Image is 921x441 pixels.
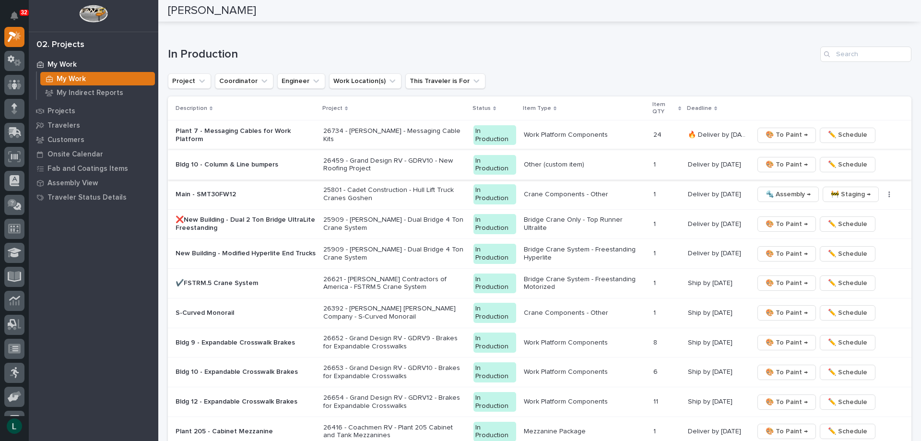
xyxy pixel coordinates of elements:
[29,57,158,72] a: My Work
[168,209,911,239] tr: ❌New Building - Dual 2 Ton Bridge UltraLite Freestanding25909 - [PERSON_NAME] - Dual Bridge 4 Ton...
[12,12,24,27] div: Notifications32
[473,125,516,145] div: In Production
[329,73,401,89] button: Work Location(s)
[323,334,466,351] p: 26652 - Grand Design RV - GDRV9 - Brakes for Expandable Crosswalks
[820,305,875,321] button: ✏️ Schedule
[323,275,466,292] p: 26621 - [PERSON_NAME] Contractors of America - FSTRM.5 Crane System
[653,337,659,347] p: 8
[757,305,816,321] button: 🎨 To Paint →
[473,184,516,204] div: In Production
[176,103,207,114] p: Description
[47,107,75,116] p: Projects
[524,428,646,436] p: Mezzanine Package
[524,131,646,139] p: Work Platform Components
[820,246,875,262] button: ✏️ Schedule
[757,275,816,291] button: 🎨 To Paint →
[766,307,808,319] span: 🎨 To Paint →
[168,298,911,328] tr: S-Curved Monorail26392 - [PERSON_NAME] [PERSON_NAME] Company - S-Curved MonorailIn ProductionCran...
[766,248,808,260] span: 🎨 To Paint →
[766,277,808,289] span: 🎨 To Paint →
[473,155,516,175] div: In Production
[757,157,816,172] button: 🎨 To Paint →
[688,189,743,199] p: Deliver by [DATE]
[766,426,808,437] span: 🎨 To Paint →
[820,365,875,380] button: ✏️ Schedule
[823,187,879,202] button: 🚧 Staging →
[820,47,911,62] input: Search
[473,303,516,323] div: In Production
[820,394,875,410] button: ✏️ Schedule
[653,277,658,287] p: 1
[323,186,466,203] p: 25801 - Cadet Construction - Hull Lift Truck Cranes Goshen
[405,73,485,89] button: This Traveler is For
[524,339,646,347] p: Work Platform Components
[473,274,516,294] div: In Production
[168,150,911,179] tr: Bldg 10 - Column & Line bumpers26459 - Grand Design RV - GDRV10 - New Roofing ProjectIn Productio...
[176,428,316,436] p: Plant 205 - Cabinet Mezzanine
[37,72,158,85] a: My Work
[653,307,658,317] p: 1
[766,129,808,141] span: 🎨 To Paint →
[473,244,516,264] div: In Production
[828,307,867,319] span: ✏️ Schedule
[47,165,128,173] p: Fab and Coatings Items
[323,127,466,143] p: 26734 - [PERSON_NAME] - Messaging Cable Kits
[653,129,663,139] p: 24
[524,246,646,262] p: Bridge Crane System - Freestanding Hyperlite
[828,426,867,437] span: ✏️ Schedule
[29,104,158,118] a: Projects
[47,121,80,130] p: Travelers
[21,9,27,16] p: 32
[653,189,658,199] p: 1
[828,218,867,230] span: ✏️ Schedule
[168,4,256,18] h2: [PERSON_NAME]
[323,364,466,381] p: 26653 - Grand Design RV - GDRV10 - Brakes for Expandable Crosswalks
[653,426,658,436] p: 1
[820,275,875,291] button: ✏️ Schedule
[168,387,911,417] tr: Bldg 12 - Expandable Crosswalk Brakes26654 - Grand Design RV - GDRV12 - Brakes for Expandable Cro...
[652,99,676,117] p: Item QTY
[323,394,466,410] p: 26654 - Grand Design RV - GDRV12 - Brakes for Expandable Crosswalks
[4,416,24,436] button: users-avatar
[47,193,127,202] p: Traveler Status Details
[36,40,84,50] div: 02. Projects
[47,179,98,188] p: Assembly View
[820,216,875,232] button: ✏️ Schedule
[57,89,123,97] p: My Indirect Reports
[524,216,646,232] p: Bridge Crane Only - Top Runner Ultralite
[653,159,658,169] p: 1
[688,396,734,406] p: Ship by [DATE]
[523,103,551,114] p: Item Type
[176,161,316,169] p: Bldg 10 - Column & Line bumpers
[168,269,911,298] tr: ✔️FSTRM.5 Crane System26621 - [PERSON_NAME] Contractors of America - FSTRM.5 Crane SystemIn Produ...
[322,103,342,114] p: Project
[29,176,158,190] a: Assembly View
[524,309,646,317] p: Crane Components - Other
[757,424,816,439] button: 🎨 To Paint →
[653,218,658,228] p: 1
[215,73,273,89] button: Coordinator
[828,277,867,289] span: ✏️ Schedule
[473,392,516,412] div: In Production
[323,157,466,173] p: 26459 - Grand Design RV - GDRV10 - New Roofing Project
[176,250,316,258] p: New Building - Modified Hyperlite End Trucks
[473,362,516,382] div: In Production
[766,218,808,230] span: 🎨 To Paint →
[766,189,811,200] span: 🔩 Assembly →
[168,358,911,387] tr: Bldg 10 - Expandable Crosswalk Brakes26653 - Grand Design RV - GDRV10 - Brakes for Expandable Cro...
[29,147,158,161] a: Onsite Calendar
[323,216,466,232] p: 25909 - [PERSON_NAME] - Dual Bridge 4 Ton Crane System
[29,190,158,204] a: Traveler Status Details
[4,6,24,26] button: Notifications
[757,394,816,410] button: 🎨 To Paint →
[688,366,734,376] p: Ship by [DATE]
[688,248,743,258] p: Deliver by [DATE]
[688,337,734,347] p: Ship by [DATE]
[757,187,819,202] button: 🔩 Assembly →
[57,75,86,83] p: My Work
[524,161,646,169] p: Other (custom item)
[323,424,466,440] p: 26416 - Coachmen RV - Plant 205 Cabinet and Tank Mezzanines
[653,248,658,258] p: 1
[473,333,516,353] div: In Production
